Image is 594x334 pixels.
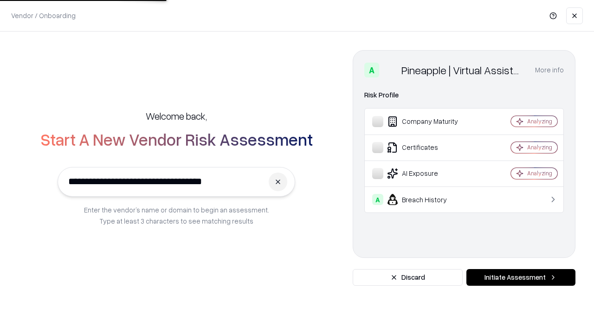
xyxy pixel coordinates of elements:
[372,194,383,205] div: A
[353,269,463,286] button: Discard
[527,169,552,177] div: Analyzing
[401,63,524,77] div: Pineapple | Virtual Assistant Agency
[364,63,379,77] div: A
[372,116,483,127] div: Company Maturity
[527,117,552,125] div: Analyzing
[527,143,552,151] div: Analyzing
[372,142,483,153] div: Certificates
[364,90,564,101] div: Risk Profile
[466,269,575,286] button: Initiate Assessment
[535,62,564,78] button: More info
[383,63,398,77] img: Pineapple | Virtual Assistant Agency
[372,194,483,205] div: Breach History
[84,204,269,226] p: Enter the vendor’s name or domain to begin an assessment. Type at least 3 characters to see match...
[40,130,313,148] h2: Start A New Vendor Risk Assessment
[146,109,207,122] h5: Welcome back,
[372,168,483,179] div: AI Exposure
[11,11,76,20] p: Vendor / Onboarding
